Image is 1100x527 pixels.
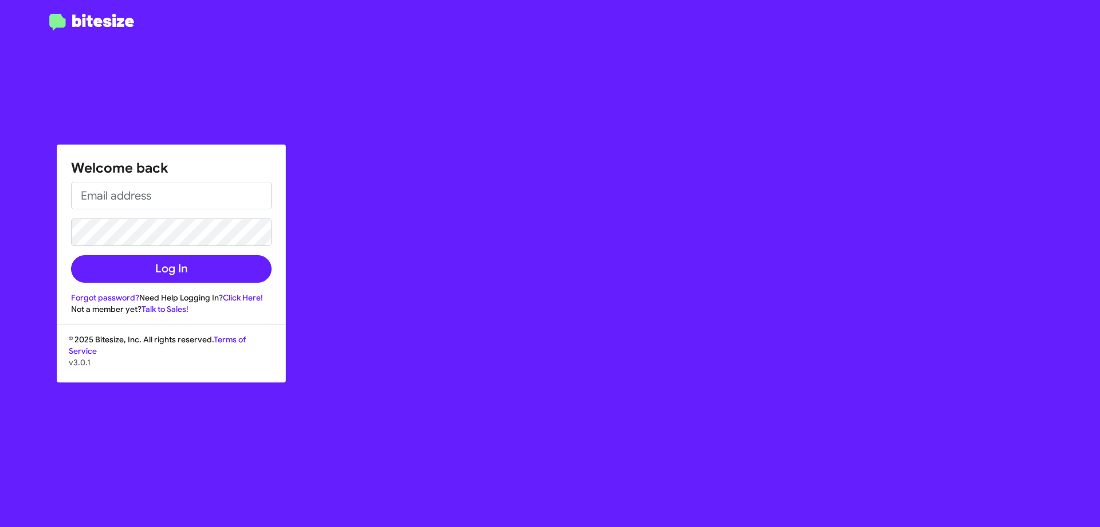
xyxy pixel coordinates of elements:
div: © 2025 Bitesize, Inc. All rights reserved. [57,334,285,382]
h1: Welcome back [71,159,272,177]
input: Email address [71,182,272,209]
a: Talk to Sales! [142,304,188,314]
div: Not a member yet? [71,303,272,315]
div: Need Help Logging In? [71,292,272,303]
p: v3.0.1 [69,357,274,368]
button: Log In [71,255,272,283]
a: Forgot password? [71,292,139,303]
a: Click Here! [223,292,263,303]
